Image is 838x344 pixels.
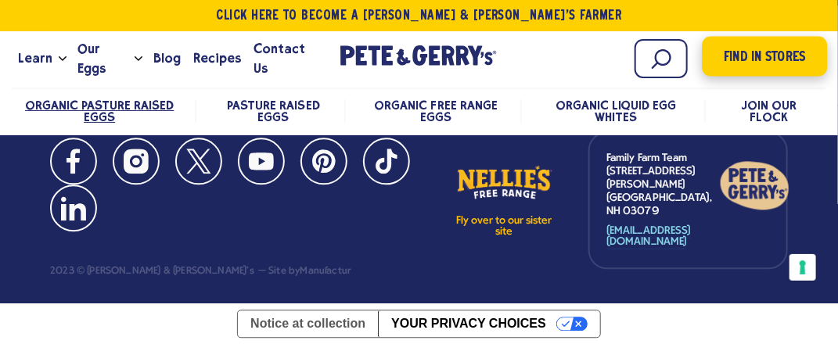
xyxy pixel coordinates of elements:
nav: desktop product menu [12,88,826,133]
a: Organic Liquid Egg Whites [556,98,676,124]
span: Recipes [193,48,241,68]
div: Site by [257,266,351,277]
a: Learn [12,38,59,80]
a: Notice at collection [238,310,378,337]
a: Pasture Raised Eggs [227,98,319,124]
div: 2023 © [PERSON_NAME] & [PERSON_NAME]'s [50,266,254,277]
a: Blog [147,38,187,80]
span: Learn [18,48,52,68]
a: Organic Pasture Raised Eggs [25,98,174,124]
input: Search [635,39,688,78]
a: Fly over to our sister site [451,163,557,238]
a: Organic Free Range Eggs [375,98,498,124]
p: Family Farm Team [STREET_ADDRESS][PERSON_NAME] [GEOGRAPHIC_DATA], NH 03079 [607,152,720,218]
a: Contact Us [247,38,325,80]
button: Your Privacy Choices [378,310,599,337]
a: Manufactur [300,266,351,277]
a: Recipes [187,38,247,80]
a: Find in Stores [702,37,827,77]
a: Join Our Flock [741,98,797,124]
button: Open the dropdown menu for Learn [59,56,67,62]
p: Fly over to our sister site [451,216,557,238]
span: Find in Stores [724,47,805,68]
button: Open the dropdown menu for Our Eggs [135,56,142,62]
span: Our Eggs [77,39,128,78]
a: [EMAIL_ADDRESS][DOMAIN_NAME] [607,225,691,249]
span: Blog [153,48,181,68]
span: Contact Us [254,39,318,78]
button: Your consent preferences for tracking technologies [789,254,816,281]
a: Our Eggs [71,38,135,80]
